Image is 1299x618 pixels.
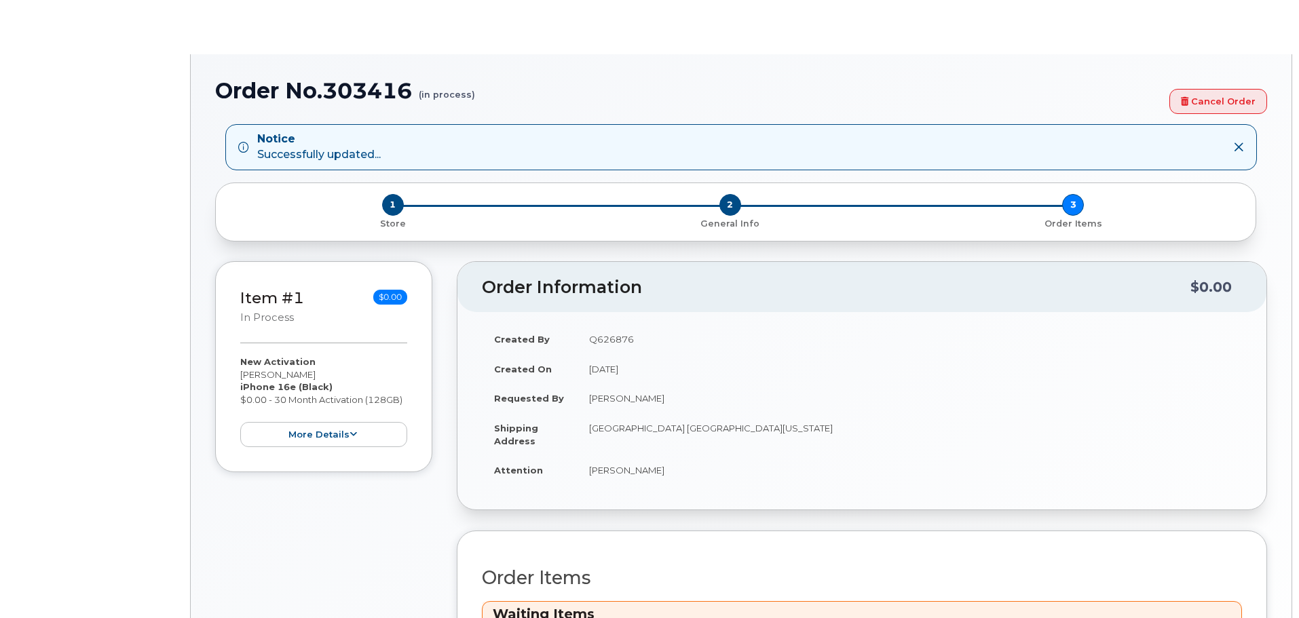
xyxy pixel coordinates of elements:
td: [PERSON_NAME] [577,455,1242,485]
div: $0.00 [1190,274,1232,300]
strong: iPhone 16e (Black) [240,381,333,392]
button: more details [240,422,407,447]
a: Item #1 [240,288,304,307]
h2: Order Information [482,278,1190,297]
small: in process [240,311,294,324]
span: $0.00 [373,290,407,305]
td: Q626876 [577,324,1242,354]
td: [GEOGRAPHIC_DATA] [GEOGRAPHIC_DATA][US_STATE] [577,413,1242,455]
strong: Shipping Address [494,423,538,446]
strong: New Activation [240,356,316,367]
strong: Created On [494,364,552,374]
a: 1 Store [227,216,559,230]
span: 1 [382,194,404,216]
a: Cancel Order [1169,89,1267,114]
td: [PERSON_NAME] [577,383,1242,413]
strong: Attention [494,465,543,476]
p: General Info [564,218,896,230]
h1: Order No.303416 [215,79,1163,102]
div: Successfully updated... [257,132,381,163]
span: 2 [719,194,741,216]
h2: Order Items [482,568,1242,588]
td: [DATE] [577,354,1242,384]
a: 2 General Info [559,216,901,230]
strong: Created By [494,334,550,345]
div: [PERSON_NAME] $0.00 - 30 Month Activation (128GB) [240,355,407,447]
p: Store [232,218,553,230]
strong: Notice [257,132,381,147]
strong: Requested By [494,393,564,404]
small: (in process) [419,79,475,100]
